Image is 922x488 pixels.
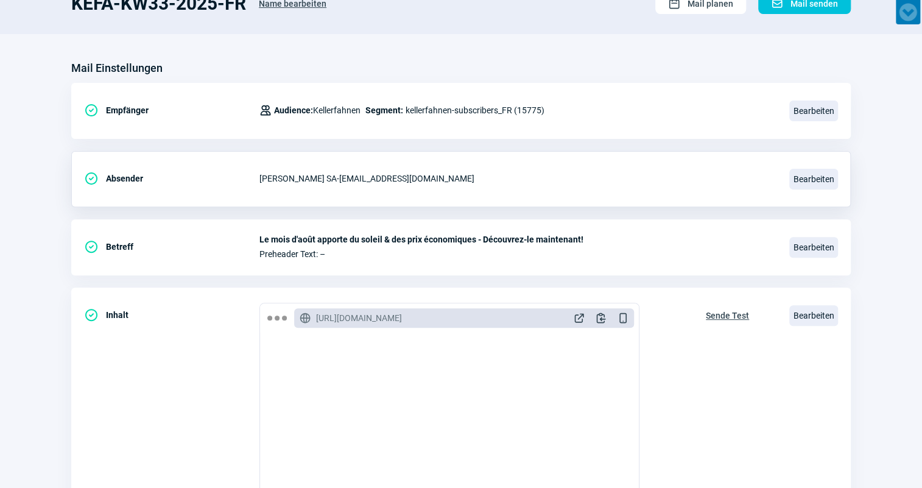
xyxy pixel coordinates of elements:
[789,101,838,121] span: Bearbeiten
[84,166,259,191] div: Absender
[259,235,775,244] span: Le mois d'août apporte du soleil & des prix économiques - Découvrez-le maintenant!
[84,303,259,327] div: Inhalt
[259,249,775,259] span: Preheader Text: –
[259,166,775,191] div: [PERSON_NAME] SA - [EMAIL_ADDRESS][DOMAIN_NAME]
[274,103,361,118] span: Kellerfahnen
[316,312,402,324] span: [URL][DOMAIN_NAME]
[259,98,544,122] div: kellerfahnen-subscribers_FR (15775)
[706,306,749,325] span: Sende Test
[693,303,762,326] button: Sende Test
[789,305,838,326] span: Bearbeiten
[274,105,313,115] span: Audience:
[71,58,163,78] h3: Mail Einstellungen
[365,103,403,118] span: Segment:
[84,98,259,122] div: Empfänger
[789,237,838,258] span: Bearbeiten
[84,235,259,259] div: Betreff
[789,169,838,189] span: Bearbeiten
[29,22,838,45] span: Am Dienstagabend, 12. August, führen wir ab ca. 21:00 Uhr geplante Wartungsarbeiten durch. Währen...
[328,11,538,23] strong: Wartungsarbeiten am Dienstag, 12. August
